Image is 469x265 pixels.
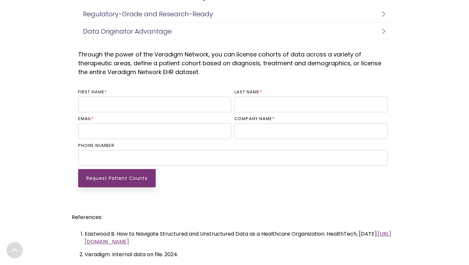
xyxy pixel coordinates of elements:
[344,225,461,257] iframe: Drift Chat Widget
[83,10,383,18] h4: Regulatory-Grade and Research-Ready
[85,230,391,245] a: [URL][DOMAIN_NAME]
[85,251,178,258] span: Veradigm. Internal data on file. 2024.
[78,6,391,23] a: Regulatory-Grade and Research-Ready
[78,116,91,122] span: Email
[78,142,114,148] span: Phone number
[234,116,272,122] span: Company name
[78,23,391,40] a: Data Originator Advantage
[234,89,260,95] span: Last name
[72,213,397,221] p: References:
[78,169,156,187] input: Request Patient Counts
[78,50,391,76] p: Through the power of the Veradigm Network, you can license cohorts of data across a variety of th...
[83,28,383,35] h4: Data Originator Advantage
[85,230,378,238] span: Eastwood B. How to Navigate Structured and Unstructured Data as a Healthcare Organization. Health...
[78,89,105,95] span: First name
